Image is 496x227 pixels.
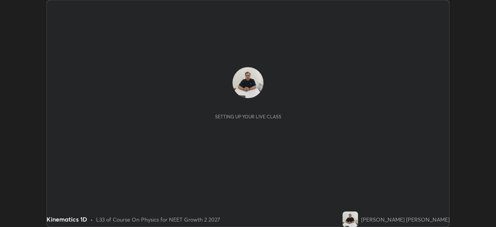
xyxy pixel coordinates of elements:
div: Setting up your live class [215,114,281,120]
div: L33 of Course On Physics for NEET Growth 2 2027 [96,215,220,224]
div: [PERSON_NAME] [PERSON_NAME] [361,215,449,224]
img: 41e7887b532e4321b7028f2b9b7873d0.jpg [343,211,358,227]
div: • [90,215,93,224]
img: 41e7887b532e4321b7028f2b9b7873d0.jpg [232,67,263,98]
div: Kinematics 1D [46,215,87,224]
